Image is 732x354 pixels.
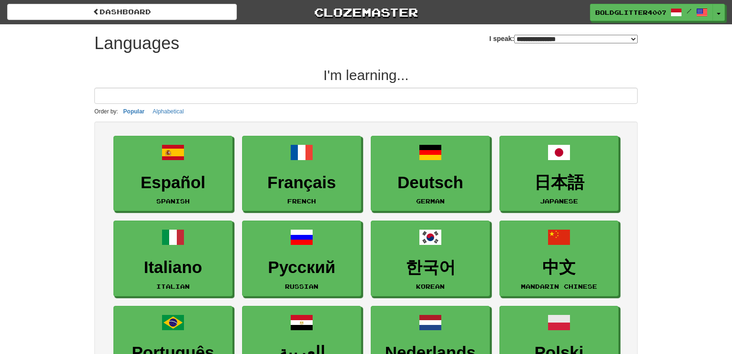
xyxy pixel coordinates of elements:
[94,34,179,53] h1: Languages
[113,136,233,212] a: EspañolSpanish
[242,136,361,212] a: FrançaisFrench
[505,173,613,192] h3: 日本語
[371,136,490,212] a: DeutschGerman
[489,34,638,43] label: I speak:
[119,258,227,277] h3: Italiano
[540,198,578,204] small: Japanese
[416,198,445,204] small: German
[94,67,638,83] h2: I'm learning...
[416,283,445,290] small: Korean
[156,198,190,204] small: Spanish
[590,4,713,21] a: BoldGlitter4007 /
[247,258,356,277] h3: Русский
[150,106,186,117] button: Alphabetical
[251,4,481,20] a: Clozemaster
[94,108,118,115] small: Order by:
[121,106,148,117] button: Popular
[287,198,316,204] small: French
[499,221,619,296] a: 中文Mandarin Chinese
[505,258,613,277] h3: 中文
[7,4,237,20] a: dashboard
[687,8,691,14] span: /
[376,258,485,277] h3: 한국어
[242,221,361,296] a: РусскийRussian
[156,283,190,290] small: Italian
[113,221,233,296] a: ItalianoItalian
[247,173,356,192] h3: Français
[595,8,666,17] span: BoldGlitter4007
[285,283,318,290] small: Russian
[514,35,638,43] select: I speak:
[119,173,227,192] h3: Español
[499,136,619,212] a: 日本語Japanese
[371,221,490,296] a: 한국어Korean
[376,173,485,192] h3: Deutsch
[521,283,597,290] small: Mandarin Chinese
